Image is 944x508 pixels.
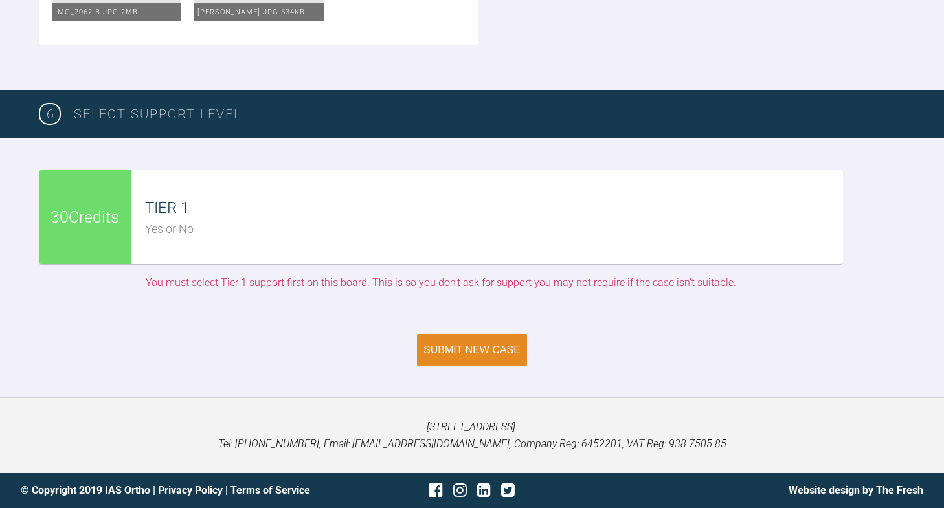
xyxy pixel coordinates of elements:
[51,209,119,225] span: 30 Credits
[423,344,521,356] div: Submit New Case
[39,103,61,125] span: 6
[21,482,322,499] div: © Copyright 2019 IAS Ortho | |
[158,484,223,496] a: Privacy Policy
[74,104,905,124] h3: SELECT SUPPORT LEVEL
[145,220,843,239] div: Yes or No
[39,274,843,291] div: You must select Tier 1 support first on this board. This is so you don’t ask for support you may ...
[230,484,310,496] a: Terms of Service
[789,484,923,496] a: Website design by The Fresh
[55,8,138,16] span: IMG_2062 B.jpg - 2MB
[417,334,527,366] button: Submit New Case
[21,419,923,452] p: [STREET_ADDRESS]. Tel: [PHONE_NUMBER], Email: [EMAIL_ADDRESS][DOMAIN_NAME], Company Reg: 6452201,...
[197,8,305,16] span: [PERSON_NAME].jpg - 534KB
[145,195,843,220] div: TIER 1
